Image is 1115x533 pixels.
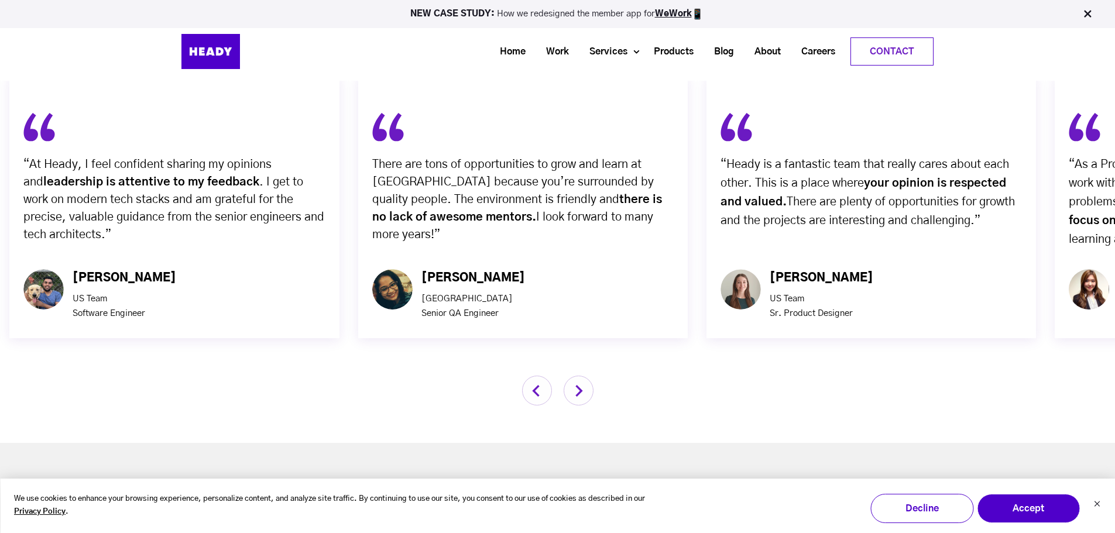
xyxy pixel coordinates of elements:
[372,112,404,142] img: fill
[770,291,873,321] p: US Team Sr. Product Designer
[1093,499,1100,511] button: Dismiss cookie banner
[639,41,699,63] a: Products
[692,8,704,20] img: app emoji
[1069,112,1100,142] img: fill
[531,41,575,63] a: Work
[1069,269,1109,310] img: Screen Shot 2022-12-29 at 9.50.08 AM
[5,8,1110,20] p: How we redesigned the member app for
[269,37,934,66] div: Navigation Menu
[14,506,66,519] a: Privacy Policy
[522,376,552,405] img: leftArrow
[181,34,240,69] img: Heady_Logo_Web-01 (1)
[977,494,1080,523] button: Accept
[699,41,740,63] a: Blog
[851,38,933,65] a: Contact
[564,376,593,405] img: rightArrow
[421,269,525,287] div: [PERSON_NAME]
[410,9,497,18] strong: NEW CASE STUDY:
[485,41,531,63] a: Home
[73,269,176,287] div: [PERSON_NAME]
[14,493,655,520] p: We use cookies to enhance your browsing experience, personalize content, and analyze site traffic...
[721,112,752,142] img: fill
[421,291,525,321] p: [GEOGRAPHIC_DATA] Senior QA Engineer
[721,159,1009,189] span: “Heady is a fantastic team that really cares about each other. This is a place where
[721,269,761,310] img: Ellipse 4 (1)
[43,176,259,188] strong: leadership is attentive to my feedback
[23,112,55,142] img: fill
[23,159,324,240] span: “At Heady, I feel confident sharing my opinions and . I get to work on modern tech stacks and am ...
[23,269,64,310] img: Ellipse 4-1
[770,269,873,287] div: [PERSON_NAME]
[655,9,692,18] a: WeWork
[1082,8,1093,20] img: Close Bar
[787,41,841,63] a: Careers
[721,196,1015,226] span: There are plenty of opportunities for growth and the projects are interesting and challenging.”
[575,41,633,63] a: Services
[870,494,973,523] button: Decline
[740,41,787,63] a: About
[73,291,176,321] p: US Team Software Engineer
[372,159,662,240] span: There are tons of opportunities to grow and learn at [GEOGRAPHIC_DATA] because you’re surrounded ...
[372,269,413,310] img: Ellipse 4-1-1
